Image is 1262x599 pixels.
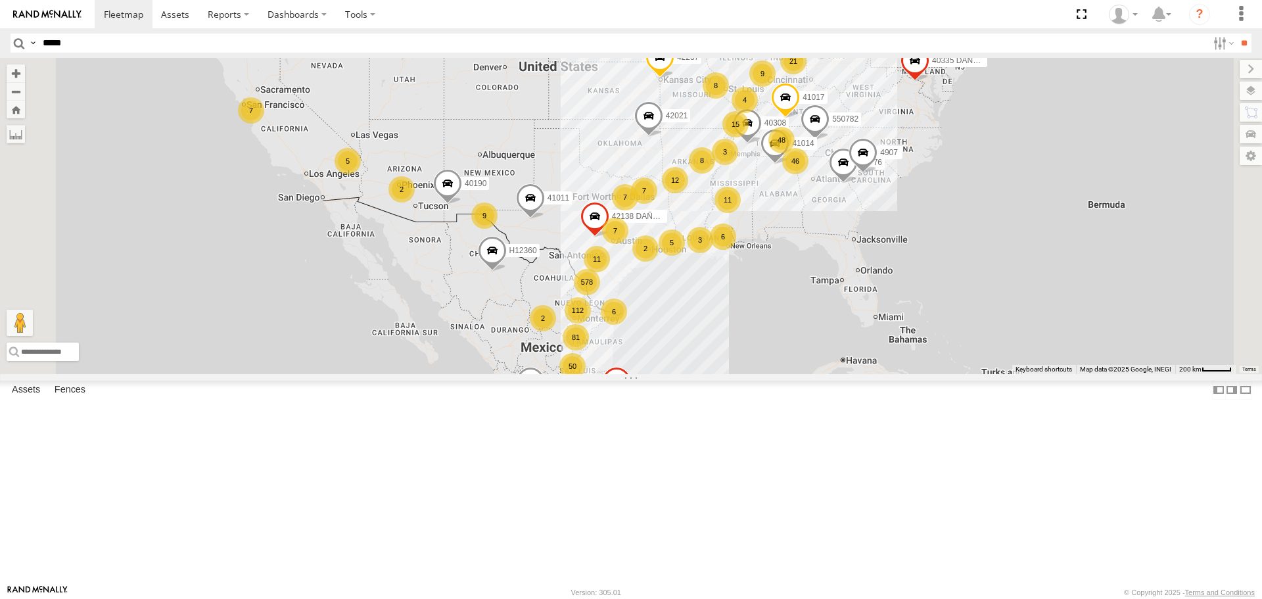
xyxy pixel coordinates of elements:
[662,167,688,193] div: 12
[563,324,589,350] div: 81
[782,148,808,174] div: 46
[749,60,776,87] div: 9
[465,180,486,189] span: 40190
[792,139,814,149] span: 41014
[1242,366,1256,371] a: Terms
[1016,365,1072,374] button: Keyboard shortcuts
[677,53,699,62] span: 42237
[7,310,33,336] button: Drag Pegman onto the map to open Street View
[710,224,736,250] div: 6
[612,184,638,210] div: 7
[559,353,586,379] div: 50
[574,269,600,295] div: 578
[632,235,659,262] div: 2
[764,118,786,128] span: 40308
[7,82,25,101] button: Zoom out
[13,10,82,19] img: rand-logo.svg
[1239,381,1252,400] label: Hide Summary Table
[584,246,610,272] div: 11
[1189,4,1210,25] i: ?
[7,101,25,118] button: Zoom Home
[1212,381,1225,400] label: Dock Summary Table to the Left
[1104,5,1142,24] div: Caseta Laredo TX
[7,586,68,599] a: Visit our Website
[1185,588,1255,596] a: Terms and Conditions
[612,212,670,222] span: 42138 DAÑADO
[1208,34,1236,53] label: Search Filter Options
[571,588,621,596] div: Version: 305.01
[714,187,741,213] div: 11
[1225,381,1238,400] label: Dock Summary Table to the Right
[803,93,824,103] span: 41017
[1240,147,1262,165] label: Map Settings
[530,305,556,331] div: 2
[1179,366,1202,373] span: 200 km
[1175,365,1236,374] button: Map Scale: 200 km per 42 pixels
[689,147,715,174] div: 8
[1080,366,1171,373] span: Map data ©2025 Google, INEGI
[780,48,806,74] div: 21
[631,178,657,204] div: 7
[932,57,990,66] span: 40335 DAÑADO
[509,246,537,255] span: H12360
[335,148,361,174] div: 5
[565,297,591,323] div: 112
[28,34,38,53] label: Search Query
[703,72,729,99] div: 8
[832,115,858,124] span: 550782
[5,381,47,400] label: Assets
[471,203,498,229] div: 9
[666,112,688,121] span: 42021
[880,148,898,157] span: 4907
[388,176,415,203] div: 2
[7,64,25,82] button: Zoom in
[687,227,713,253] div: 3
[659,229,685,256] div: 5
[732,87,758,113] div: 4
[722,111,749,137] div: 15
[601,299,627,325] div: 6
[7,125,25,143] label: Measure
[602,218,628,244] div: 7
[712,139,738,165] div: 3
[48,381,92,400] label: Fences
[548,194,569,203] span: 41011
[1124,588,1255,596] div: © Copyright 2025 -
[768,127,795,153] div: 48
[238,97,264,124] div: 7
